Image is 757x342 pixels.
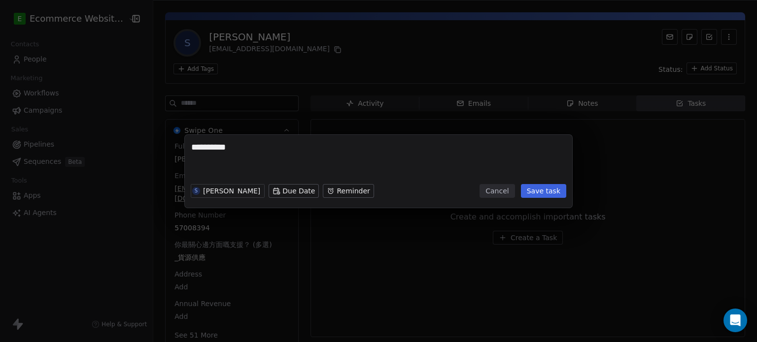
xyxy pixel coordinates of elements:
[337,186,370,196] span: Reminder
[203,187,260,194] div: [PERSON_NAME]
[195,187,198,195] div: S
[269,184,319,198] button: Due Date
[282,186,315,196] span: Due Date
[323,184,374,198] button: Reminder
[480,184,515,198] button: Cancel
[521,184,566,198] button: Save task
